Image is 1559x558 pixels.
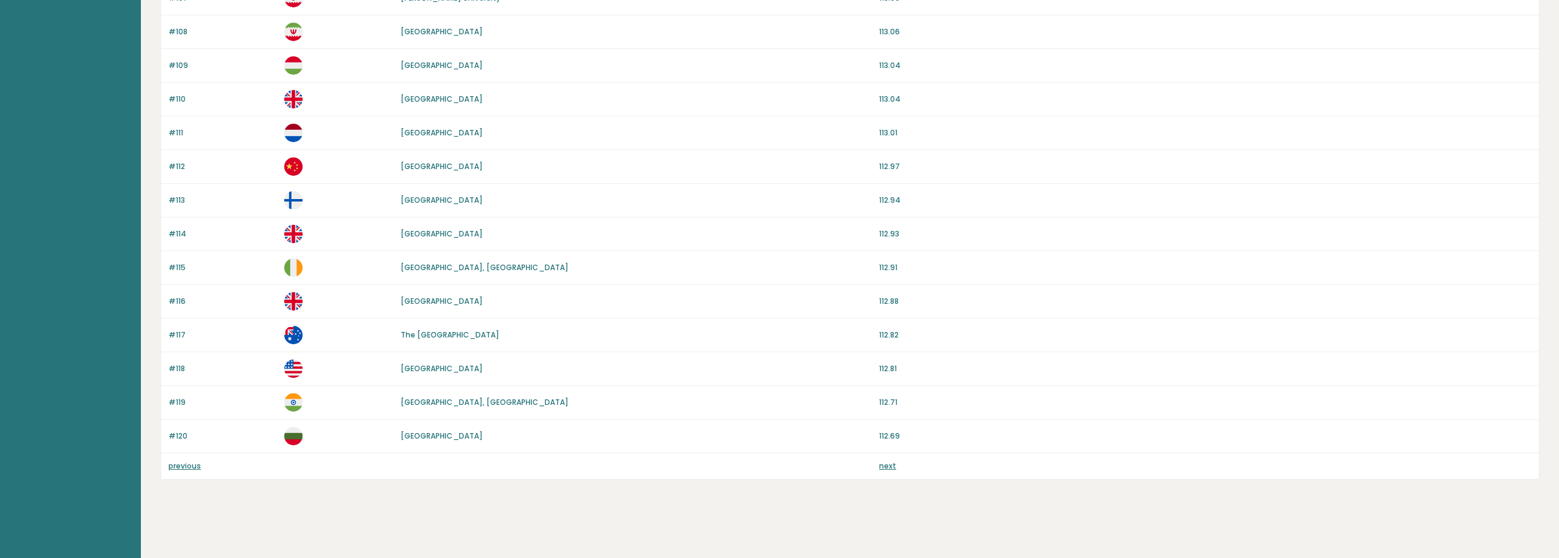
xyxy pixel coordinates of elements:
p: #110 [168,94,277,105]
p: 112.94 [879,195,1531,206]
p: 113.04 [879,94,1531,105]
img: au.svg [284,326,303,344]
p: 112.93 [879,228,1531,239]
p: 112.82 [879,330,1531,341]
img: in.svg [284,393,303,412]
a: [GEOGRAPHIC_DATA] [401,296,483,306]
a: [GEOGRAPHIC_DATA] [401,60,483,70]
p: 112.71 [879,397,1531,408]
p: 112.97 [879,161,1531,172]
p: #108 [168,26,277,37]
a: [GEOGRAPHIC_DATA] [401,127,483,138]
a: [GEOGRAPHIC_DATA] [401,228,483,239]
p: 113.06 [879,26,1531,37]
p: #115 [168,262,277,273]
img: us.svg [284,360,303,378]
p: #111 [168,127,277,138]
img: gb.svg [284,292,303,311]
img: nl.svg [284,124,303,142]
img: hu.svg [284,56,303,75]
p: #117 [168,330,277,341]
img: cn.svg [284,157,303,176]
a: previous [168,461,201,471]
p: 112.81 [879,363,1531,374]
img: gb.svg [284,225,303,243]
p: #120 [168,431,277,442]
p: #116 [168,296,277,307]
a: The [GEOGRAPHIC_DATA] [401,330,499,340]
p: #112 [168,161,277,172]
a: [GEOGRAPHIC_DATA], [GEOGRAPHIC_DATA] [401,397,568,407]
img: bg.svg [284,427,303,445]
p: #113 [168,195,277,206]
p: 112.88 [879,296,1531,307]
a: [GEOGRAPHIC_DATA] [401,431,483,441]
p: #109 [168,60,277,71]
img: ie.svg [284,258,303,277]
a: [GEOGRAPHIC_DATA], [GEOGRAPHIC_DATA] [401,262,568,273]
p: 112.91 [879,262,1531,273]
p: 113.01 [879,127,1531,138]
p: 112.69 [879,431,1531,442]
a: next [879,461,896,471]
a: [GEOGRAPHIC_DATA] [401,363,483,374]
img: gb.svg [284,90,303,108]
p: #118 [168,363,277,374]
img: ir.svg [284,23,303,41]
a: [GEOGRAPHIC_DATA] [401,161,483,172]
p: 113.04 [879,60,1531,71]
a: [GEOGRAPHIC_DATA] [401,94,483,104]
a: [GEOGRAPHIC_DATA] [401,26,483,37]
p: #114 [168,228,277,239]
img: fi.svg [284,191,303,209]
p: #119 [168,397,277,408]
a: [GEOGRAPHIC_DATA] [401,195,483,205]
